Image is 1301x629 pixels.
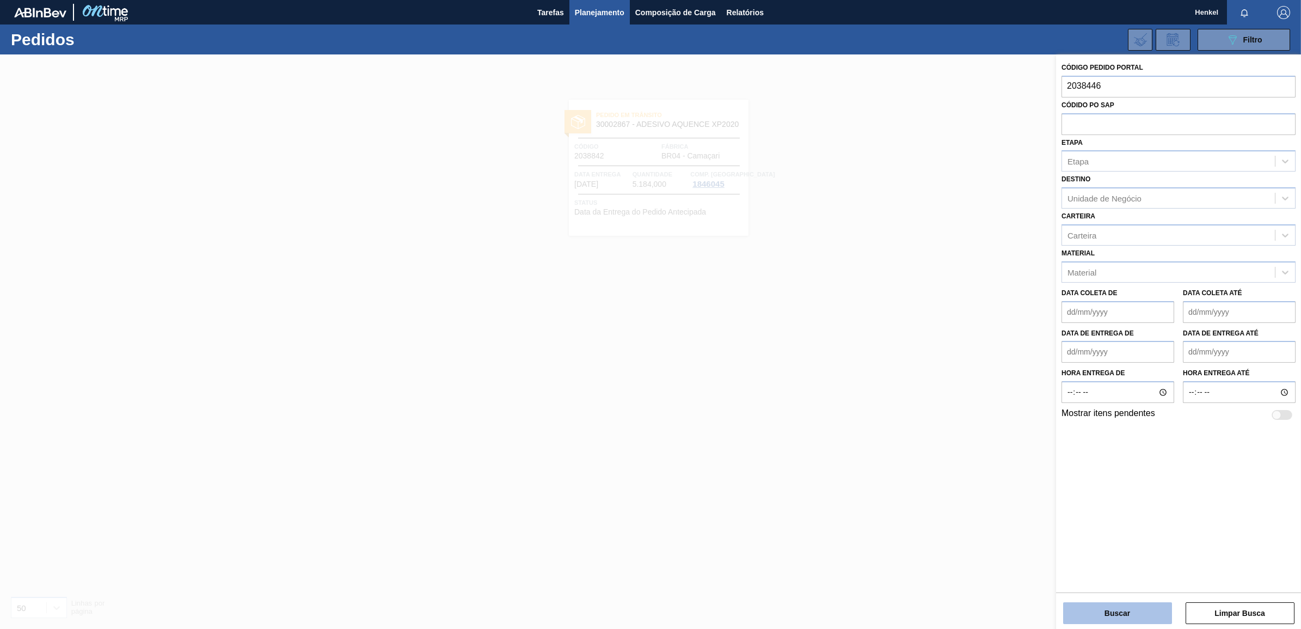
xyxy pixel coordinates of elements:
[1061,329,1134,337] label: Data de Entrega de
[11,33,179,46] h1: Pedidos
[1183,329,1259,337] label: Data de Entrega até
[1227,5,1262,20] button: Notificações
[14,8,66,17] img: TNhmsLtSVTkK8tSr43FrP2fwEKptu5GPRR3wAAAABJRU5ErkJggg==
[1061,289,1117,297] label: Data coleta de
[1061,408,1155,422] label: Mostrar itens pendentes
[1183,341,1296,363] input: dd/mm/yyyy
[1061,341,1174,363] input: dd/mm/yyyy
[1061,101,1114,109] label: Códido PO SAP
[1183,289,1242,297] label: Data coleta até
[537,6,564,19] span: Tarefas
[1198,29,1290,51] button: Filtro
[1061,175,1090,183] label: Destino
[1156,29,1190,51] div: Solicitação de Revisão de Pedidos
[635,6,716,19] span: Composição de Carga
[1067,230,1096,240] div: Carteira
[1061,64,1143,71] label: Código Pedido Portal
[1061,212,1095,220] label: Carteira
[1183,301,1296,323] input: dd/mm/yyyy
[1243,35,1262,44] span: Filtro
[1061,365,1174,381] label: Hora entrega de
[1128,29,1152,51] div: Importar Negociações dos Pedidos
[1067,267,1096,277] div: Material
[727,6,764,19] span: Relatórios
[1183,365,1296,381] label: Hora entrega até
[1061,139,1083,146] label: Etapa
[575,6,624,19] span: Planejamento
[1067,194,1142,203] div: Unidade de Negócio
[1067,157,1089,166] div: Etapa
[1277,6,1290,19] img: Logout
[1061,301,1174,323] input: dd/mm/yyyy
[1061,249,1095,257] label: Material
